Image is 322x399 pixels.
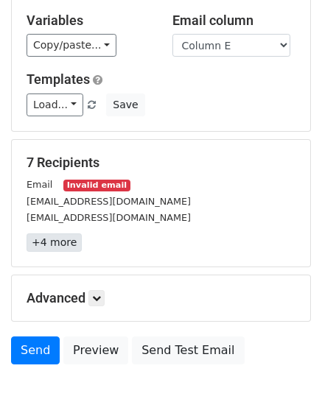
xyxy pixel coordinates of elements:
[27,93,83,116] a: Load...
[27,196,191,207] small: [EMAIL_ADDRESS][DOMAIN_NAME]
[27,71,90,87] a: Templates
[11,336,60,364] a: Send
[27,155,295,171] h5: 7 Recipients
[27,13,150,29] h5: Variables
[27,233,82,252] a: +4 more
[248,328,322,399] iframe: Chat Widget
[27,290,295,306] h5: Advanced
[63,336,128,364] a: Preview
[248,328,322,399] div: Widget de chat
[27,34,116,57] a: Copy/paste...
[27,212,191,223] small: [EMAIL_ADDRESS][DOMAIN_NAME]
[132,336,244,364] a: Send Test Email
[63,180,130,192] small: Invalid email
[172,13,296,29] h5: Email column
[27,179,52,190] small: Email
[106,93,144,116] button: Save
